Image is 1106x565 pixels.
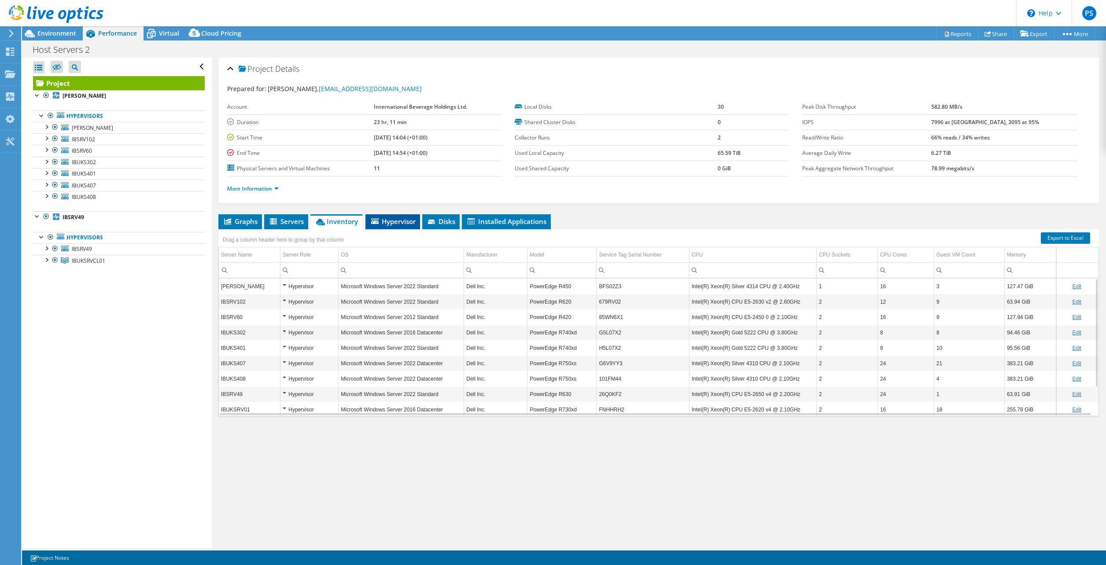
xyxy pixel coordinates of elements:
[227,103,374,111] label: Account
[515,149,718,158] label: Used Local Capacity
[515,103,718,111] label: Local Disks
[597,340,689,356] td: Column Service Tag Serial Number, Value H5L07X2
[464,340,527,356] td: Column Manufacturer, Value Dell Inc.
[527,262,597,278] td: Column Model, Filter cell
[63,213,84,221] b: IBSRV49
[33,157,205,168] a: IBUKS302
[934,356,1004,371] td: Column Guest VM Count, Value 21
[527,340,597,356] td: Column Model, Value PowerEdge R740xd
[339,325,464,340] td: Column OS, Value Microsoft Windows Server 2016 Datacenter
[936,249,976,260] div: Guest VM Count
[33,122,205,133] a: [PERSON_NAME]
[283,249,310,260] div: Server Role
[1004,386,1056,402] td: Column Memory, Value 63.91 GiB
[718,149,741,157] b: 65.59 TiB
[978,27,1014,40] a: Share
[283,343,336,353] div: Hypervisor
[33,191,205,202] a: IBUKS408
[816,371,877,386] td: Column CPU Sockets, Value 2
[1072,407,1081,413] a: Edit
[527,402,597,417] td: Column Model, Value PowerEdge R730xd
[1004,340,1056,356] td: Column Memory, Value 95.56 GiB
[339,340,464,356] td: Column OS, Value Microsoft Windows Server 2022 Standard
[374,103,467,110] b: International Beverage Holdings Ltd.
[934,325,1004,340] td: Column Guest VM Count, Value 8
[283,312,336,323] div: Hypervisor
[936,27,978,40] a: Reports
[218,229,1099,416] div: Data grid
[816,294,877,309] td: Column CPU Sockets, Value 2
[221,249,252,260] div: Server Name
[33,90,205,102] a: [PERSON_NAME]
[268,84,422,93] span: [PERSON_NAME],
[283,389,336,400] div: Hypervisor
[527,371,597,386] td: Column Model, Value PowerEdge R750xs
[72,257,105,264] span: IBUKSRVCL01
[464,386,527,402] td: Column Manufacturer, Value Dell Inc.
[802,103,931,111] label: Peak Disk Throughput
[1072,376,1081,382] a: Edit
[72,193,96,201] span: IBUKS408
[29,45,103,55] h1: Host Servers 2
[466,217,546,226] span: Installed Applications
[689,386,816,402] td: Column CPU, Value Intel(R) Xeon(R) CPU E5-2650 v4 @ 2.20GHz
[33,243,205,255] a: IBSRV49
[24,552,75,563] a: Project Notes
[597,386,689,402] td: Column Service Tag Serial Number, Value 26Q0KF2
[816,356,877,371] td: Column CPU Sockets, Value 2
[718,118,721,126] b: 0
[219,386,280,402] td: Column Server Name, Value IBSRV49
[370,217,416,226] span: Hypervisor
[934,247,1004,263] td: Guest VM Count Column
[689,325,816,340] td: Column CPU, Value Intel(R) Xeon(R) Gold 5222 CPU @ 3.80GHz
[280,247,339,263] td: Server Role Column
[219,279,280,294] td: Column Server Name, Value HYPV-LARSEN
[1072,283,1081,290] a: Edit
[464,294,527,309] td: Column Manufacturer, Value Dell Inc.
[72,170,96,177] span: IBUKS401
[219,325,280,340] td: Column Server Name, Value IBUKS302
[599,249,662,260] div: Service Tag Serial Number
[219,309,280,325] td: Column Server Name, Value IBSRV60
[1072,360,1081,367] a: Edit
[280,294,339,309] td: Column Server Role, Value Hypervisor
[464,402,527,417] td: Column Manufacturer, Value Dell Inc.
[33,133,205,145] a: IBSRV102
[689,247,816,263] td: CPU Column
[689,294,816,309] td: Column CPU, Value Intel(R) Xeon(R) CPU E5-2630 v2 @ 2.60GHz
[72,158,96,166] span: IBUKS302
[219,247,280,263] td: Server Name Column
[1082,6,1096,20] span: PS
[877,262,934,278] td: Column CPU Cores, Filter cell
[280,402,339,417] td: Column Server Role, Value Hypervisor
[280,325,339,340] td: Column Server Role, Value Hypervisor
[275,63,299,74] span: Details
[527,309,597,325] td: Column Model, Value PowerEdge R420
[280,309,339,325] td: Column Server Role, Value Hypervisor
[1004,309,1056,325] td: Column Memory, Value 127.94 GiB
[515,118,718,127] label: Shared Cluster Disks
[877,279,934,294] td: Column CPU Cores, Value 16
[219,356,280,371] td: Column Server Name, Value IBUKS407
[374,165,380,172] b: 11
[1007,249,1026,260] div: Memory
[877,371,934,386] td: Column CPU Cores, Value 24
[159,29,179,37] span: Virtual
[33,255,205,266] a: IBUKSRVCL01
[239,65,273,73] span: Project
[201,29,241,37] span: Cloud Pricing
[1004,247,1056,263] td: Memory Column
[33,180,205,191] a: IBUKS407
[72,124,113,132] span: [PERSON_NAME]
[464,309,527,325] td: Column Manufacturer, Value Dell Inc.
[219,340,280,356] td: Column Server Name, Value IBUKS401
[934,402,1004,417] td: Column Guest VM Count, Value 18
[339,309,464,325] td: Column OS, Value Microsoft Windows Server 2012 Standard
[931,165,974,172] b: 78.99 megabits/s
[466,249,498,260] div: Manufacturer
[227,133,374,142] label: Start Time
[877,309,934,325] td: Column CPU Cores, Value 16
[1004,262,1056,278] td: Column Memory, Filter cell
[464,279,527,294] td: Column Manufacturer, Value Dell Inc.
[72,245,92,253] span: IBSRV49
